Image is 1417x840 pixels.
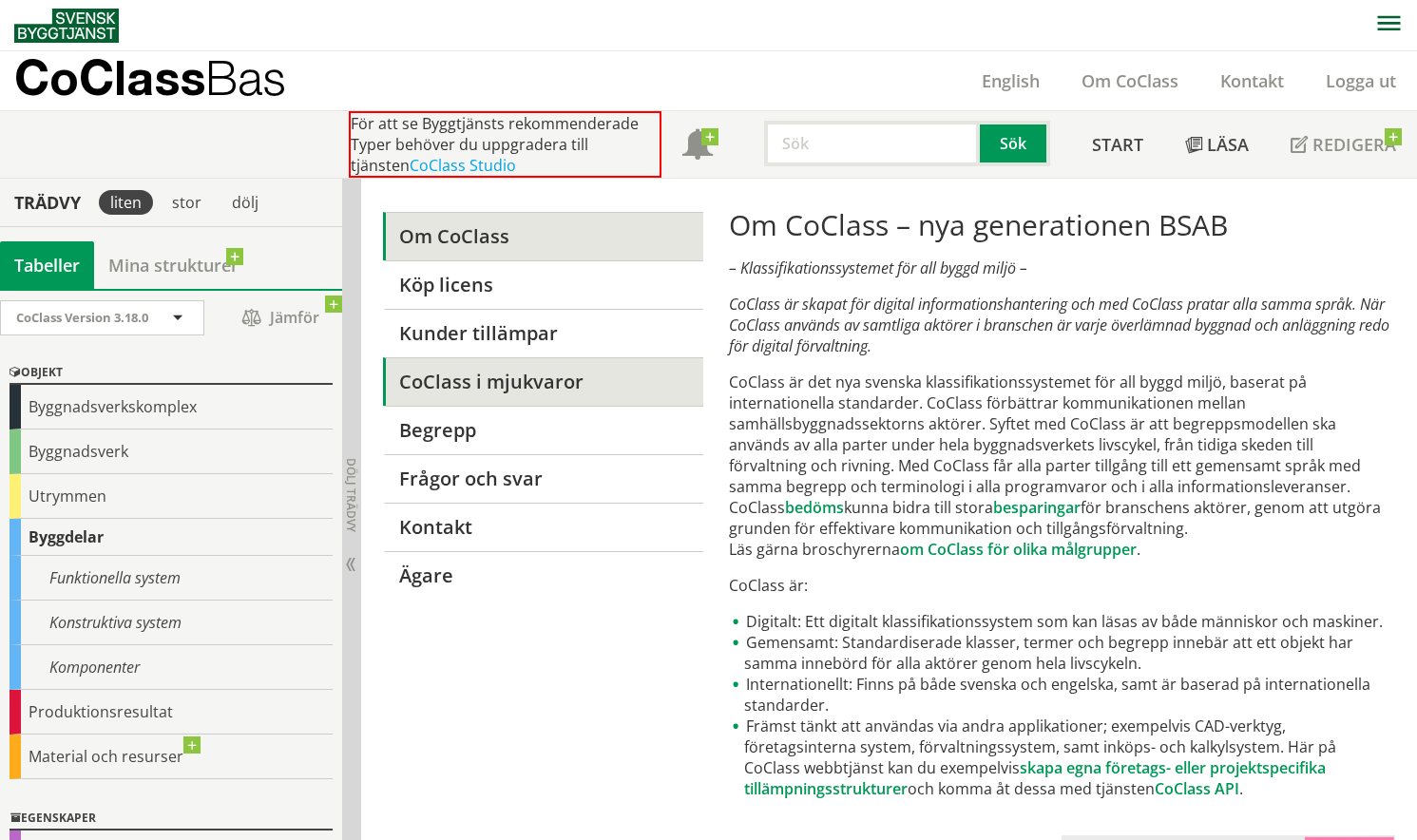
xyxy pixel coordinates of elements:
[1061,69,1199,92] a: Om CoClass
[729,611,1395,632] li: Digitalt: Ett digitalt klassifikationssystem som kan läsas av både människor och maskiner.
[14,67,286,88] p: CoClass
[383,260,703,309] a: Köp licens
[10,362,333,385] div: Objekt
[99,190,153,215] div: liten
[1199,69,1305,92] a: Kontakt
[4,192,91,213] div: Trädvy
[94,241,253,289] a: Mina strukturer
[1207,133,1249,156] span: Läsa
[383,212,703,260] a: Om CoClass
[729,575,1395,596] p: CoClass är:
[205,49,286,105] span: Bas
[410,155,516,176] a: CoClass Studio
[220,190,270,215] div: dölj
[1164,111,1270,178] a: Läsa
[14,9,119,43] img: Svensk Byggtjänst
[1270,111,1417,178] a: Redigera
[729,674,1395,716] li: Internationellt: Finns på både svenska och engelska, samt är baserad på internationella standarder.
[161,190,213,215] div: stor
[343,458,359,532] span: Dölj trädvy
[383,503,703,551] a: Kontakt
[10,430,333,474] div: Byggnadsverk
[1071,111,1164,178] a: Start
[14,51,327,110] a: CoClassBas
[764,121,980,166] input: Sök
[16,309,148,326] span: CoClass Version 3.18.0
[10,474,333,519] div: Utrymmen
[729,294,1389,356] em: CoClass är skapat för digital informationshantering och med CoClass pratar alla samma språk. När ...
[729,632,1395,674] li: Gemensamt: Standardiserade klasser, termer och begrepp innebär att ett objekt har samma innebörd ...
[729,258,1027,278] em: – Klassifikationssystemet för all byggd miljö –
[10,385,333,430] div: Byggnadsverkskomplex
[349,111,661,178] div: För att se Byggtjänsts rekommenderade Typer behöver du uppgradera till tjänsten
[729,208,1395,242] h1: Om CoClass – nya generationen BSAB
[383,454,703,503] a: Frågor och svar
[10,601,333,645] div: Konstruktiva system
[744,757,1326,799] a: skapa egna företags- eller projektspecifika tillämpningsstrukturer
[682,131,713,162] span: Notifikationer
[900,539,1137,560] a: om CoClass för olika målgrupper
[383,309,703,357] a: Kunder tillämpar
[10,808,333,830] div: Egenskaper
[383,357,703,406] a: CoClass i mjukvaror
[729,372,1395,560] p: CoClass är det nya svenska klassifikationssystemet för all byggd miljö, baserat på internationell...
[10,690,333,735] div: Produktionsresultat
[961,69,1061,92] a: English
[383,406,703,454] a: Begrepp
[10,645,333,690] div: Komponenter
[980,121,1050,166] button: Sök
[10,556,333,601] div: Funktionella system
[1155,778,1239,799] a: CoClass API
[729,716,1395,799] li: Främst tänkt att användas via andra applikationer; exempelvis CAD-verktyg, företagsinterna system...
[383,551,703,600] a: Ägare
[1092,133,1143,156] span: Start
[993,497,1081,518] a: besparingar
[1312,133,1396,156] span: Redigera
[785,497,844,518] a: bedöms
[223,301,337,334] span: Jämför
[10,735,333,779] div: Material och resurser
[1305,69,1417,92] a: Logga ut
[10,519,333,556] div: Byggdelar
